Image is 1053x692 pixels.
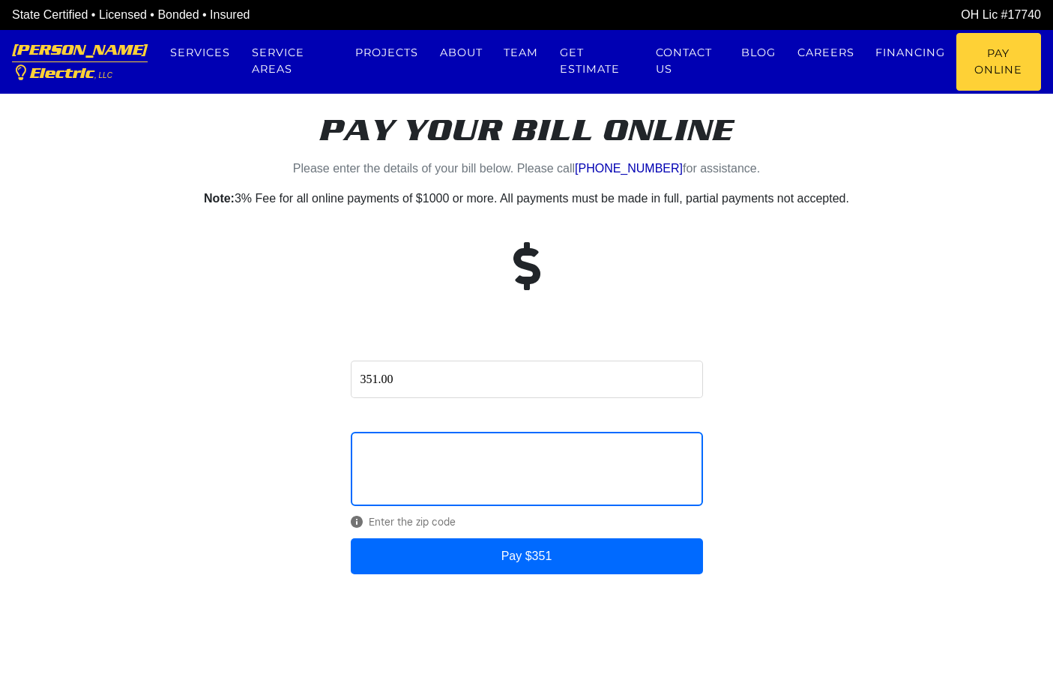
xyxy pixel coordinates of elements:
[111,190,943,208] p: 3% Fee for all online payments of $1000 or more. All payments must be made in full, partial payme...
[956,33,1041,91] a: Pay Online
[94,71,112,79] span: , LLC
[12,30,148,94] a: [PERSON_NAME] Electric, LLC
[351,514,703,530] span: Enter the zip code
[645,33,730,89] a: Contact us
[345,33,429,73] a: Projects
[204,192,235,205] strong: Note:
[493,33,549,73] a: Team
[865,33,956,73] a: Financing
[241,33,345,89] a: Service Areas
[351,538,703,574] button: Pay $351
[575,162,683,175] a: [PHONE_NUMBER]
[160,33,241,73] a: Services
[351,433,702,505] iframe: Secure Credit Card Form
[730,33,786,73] a: Blog
[351,361,703,398] input: Amount
[111,112,943,148] h2: Pay your bill online
[786,33,865,73] a: Careers
[429,33,493,73] a: About
[111,160,943,178] p: Please enter the details of your bill below. Please call for assistance.
[527,6,1042,24] div: OH Lic #17740
[549,33,645,89] a: Get estimate
[12,6,527,24] div: State Certified • Licensed • Bonded • Insured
